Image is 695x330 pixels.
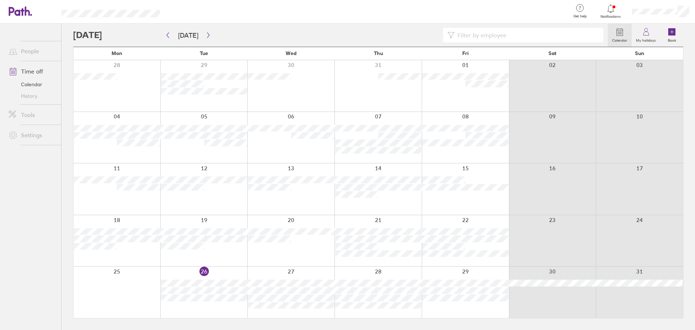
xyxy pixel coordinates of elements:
span: Notifications [599,14,623,19]
span: Get help [568,14,592,18]
a: Time off [3,64,61,79]
label: My holidays [632,36,660,43]
span: Wed [286,50,296,56]
a: Tools [3,108,61,122]
button: [DATE] [172,29,204,41]
span: Thu [374,50,383,56]
a: My holidays [632,24,660,47]
span: Tue [200,50,208,56]
a: Notifications [599,4,623,19]
label: Book [664,36,681,43]
span: Fri [462,50,469,56]
a: People [3,44,61,58]
a: Calendar [3,79,61,90]
span: Sun [635,50,644,56]
a: Calendar [608,24,632,47]
label: Calendar [608,36,632,43]
span: Sat [548,50,556,56]
a: Book [660,24,683,47]
span: Mon [111,50,122,56]
a: History [3,90,61,102]
input: Filter by employee [455,28,599,42]
a: Settings [3,128,61,142]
